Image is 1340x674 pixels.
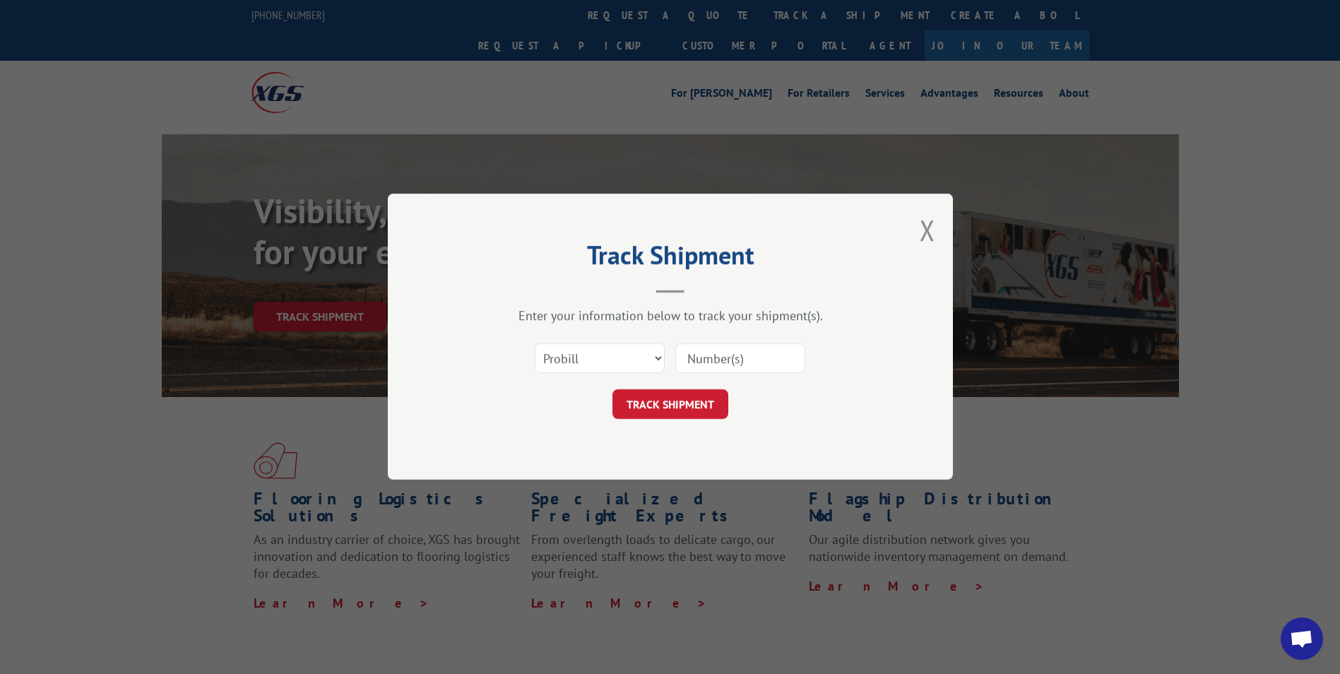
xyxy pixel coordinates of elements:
[458,245,882,272] h2: Track Shipment
[920,211,935,249] button: Close modal
[612,390,728,420] button: TRACK SHIPMENT
[1281,617,1323,660] div: Open chat
[675,344,805,374] input: Number(s)
[458,308,882,324] div: Enter your information below to track your shipment(s).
